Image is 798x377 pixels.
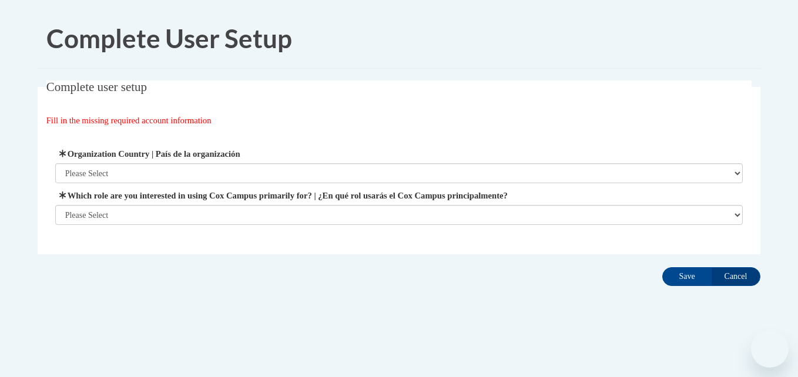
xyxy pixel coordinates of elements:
[711,267,760,286] input: Cancel
[751,330,789,368] iframe: Button to launch messaging window
[46,80,147,94] span: Complete user setup
[662,267,712,286] input: Save
[55,189,743,202] label: Which role are you interested in using Cox Campus primarily for? | ¿En qué rol usarás el Cox Camp...
[55,147,743,160] label: Organization Country | País de la organización
[46,23,292,53] span: Complete User Setup
[46,116,212,125] span: Fill in the missing required account information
